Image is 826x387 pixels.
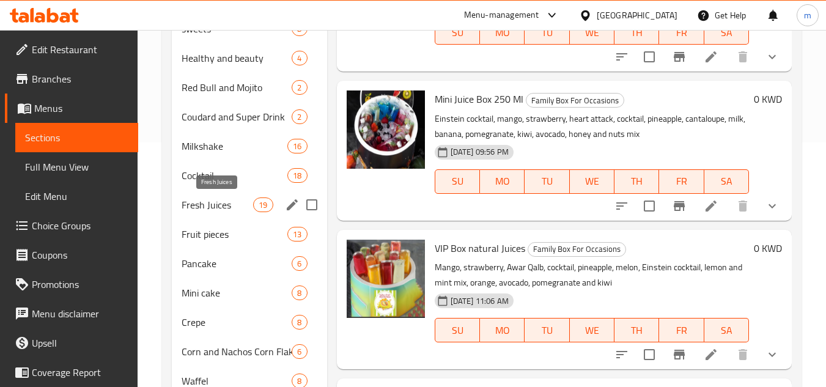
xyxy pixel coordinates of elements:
[182,109,292,124] span: Coudard and Super Drink
[765,50,780,64] svg: Show Choices
[32,336,128,350] span: Upsell
[172,249,326,278] div: Pancake6
[347,240,425,318] img: VIP Box natural Juices
[292,317,306,328] span: 8
[754,240,782,257] h6: 0 KWD
[5,94,138,123] a: Menus
[5,299,138,328] a: Menu disclaimer
[570,169,614,194] button: WE
[570,318,614,342] button: WE
[528,242,626,257] div: Family Box For Occasions
[704,20,749,45] button: SA
[485,172,520,190] span: MO
[440,172,475,190] span: SU
[182,286,292,300] span: Mini cake
[607,42,636,72] button: sort-choices
[292,315,307,330] div: items
[446,146,514,158] span: [DATE] 09:56 PM
[292,344,307,359] div: items
[283,196,301,214] button: edit
[607,340,636,369] button: sort-choices
[758,191,787,221] button: show more
[664,172,699,190] span: FR
[5,240,138,270] a: Coupons
[704,318,749,342] button: SA
[172,43,326,73] div: Healthy and beauty4
[32,365,128,380] span: Coverage Report
[287,227,307,241] div: items
[754,90,782,108] h6: 0 KWD
[435,239,525,257] span: VIP Box natural Juices
[665,42,694,72] button: Branch-specific-item
[758,340,787,369] button: show more
[435,20,480,45] button: SU
[32,248,128,262] span: Coupons
[182,168,287,183] span: Cocktail
[619,322,654,339] span: TH
[728,191,758,221] button: delete
[287,139,307,153] div: items
[288,229,306,240] span: 13
[34,101,128,116] span: Menus
[172,161,326,190] div: Cocktail18
[172,337,326,366] div: Corn and Nachos Corn Flakes Section6
[172,278,326,308] div: Mini cake8
[292,258,306,270] span: 6
[288,170,306,182] span: 18
[5,358,138,387] a: Coverage Report
[709,322,744,339] span: SA
[446,295,514,307] span: [DATE] 11:06 AM
[709,24,744,42] span: SA
[575,322,610,339] span: WE
[15,123,138,152] a: Sections
[528,242,625,256] span: Family Box For Occasions
[292,286,307,300] div: items
[440,322,475,339] span: SU
[32,72,128,86] span: Branches
[529,322,564,339] span: TU
[172,190,326,219] div: Fresh Juices19edit
[525,20,569,45] button: TU
[597,9,677,22] div: [GEOGRAPHIC_DATA]
[435,169,480,194] button: SU
[172,308,326,337] div: Crepe8
[758,42,787,72] button: show more
[804,9,811,22] span: m
[15,182,138,211] a: Edit Menu
[636,342,662,367] span: Select to update
[614,318,659,342] button: TH
[292,287,306,299] span: 8
[619,24,654,42] span: TH
[292,111,306,123] span: 2
[480,318,525,342] button: MO
[32,218,128,233] span: Choice Groups
[659,318,704,342] button: FR
[525,318,569,342] button: TU
[182,344,292,359] span: Corn and Nachos Corn Flakes Section
[182,51,292,65] span: Healthy and beauty
[728,42,758,72] button: delete
[575,24,610,42] span: WE
[288,141,306,152] span: 16
[570,20,614,45] button: WE
[182,227,287,241] div: Fruit pieces
[292,51,307,65] div: items
[728,340,758,369] button: delete
[464,8,539,23] div: Menu-management
[32,306,128,321] span: Menu disclaimer
[619,172,654,190] span: TH
[292,109,307,124] div: items
[709,172,744,190] span: SA
[5,64,138,94] a: Branches
[607,191,636,221] button: sort-choices
[182,197,253,212] span: Fresh Juices
[704,50,718,64] a: Edit menu item
[182,256,292,271] div: Pancake
[253,197,273,212] div: items
[765,199,780,213] svg: Show Choices
[182,315,292,330] span: Crepe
